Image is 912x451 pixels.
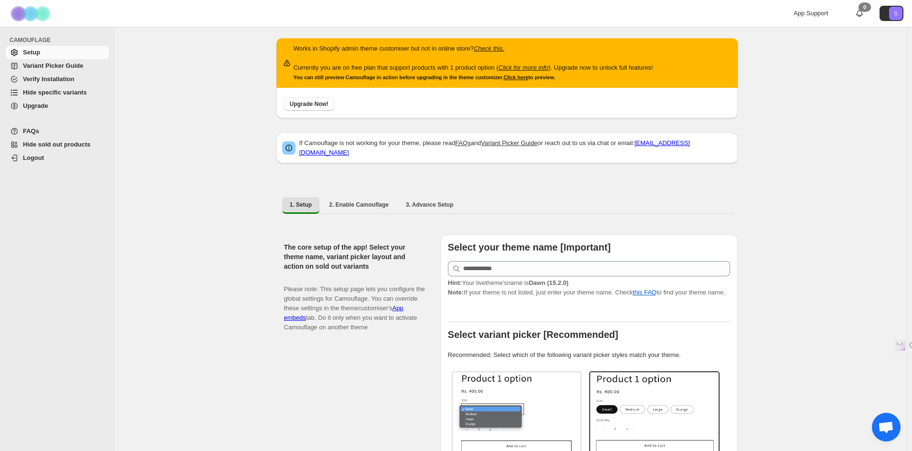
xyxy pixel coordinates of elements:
strong: Note: [448,289,464,296]
span: 3. Advance Setup [406,201,454,209]
span: Hide sold out products [23,141,91,148]
a: Check this. [474,45,504,52]
small: You can still preview Camouflage in action before upgrading in the theme customizer. to preview. [294,74,555,80]
p: Recommended: Select which of the following variant picker styles match your theme. [448,350,730,360]
p: Works in Shopify admin theme customiser but not in online store? [294,44,653,53]
div: Open chat [872,413,901,441]
span: Verify Installation [23,75,74,83]
p: If your theme is not listed, just enter your theme name. Check to find your theme name. [448,278,730,297]
a: Variant Picker Guide [481,139,537,147]
text: S [894,10,897,16]
span: Upgrade Now! [290,100,329,108]
span: App Support [794,10,828,17]
img: Camouflage [8,0,55,27]
a: 0 [855,9,864,18]
span: FAQs [23,127,39,135]
a: FAQs [6,125,109,138]
a: FAQs [455,139,471,147]
span: Upgrade [23,102,48,109]
b: Select variant picker [Recommended] [448,329,618,340]
p: Please note: This setup page lets you configure the global settings for Camouflage. You can overr... [284,275,425,332]
a: Logout [6,151,109,165]
a: Hide specific variants [6,86,109,99]
a: Variant Picker Guide [6,59,109,73]
strong: Hint: [448,279,462,286]
a: Upgrade [6,99,109,113]
button: Upgrade Now! [284,97,334,111]
span: Avatar with initials S [889,7,902,20]
strong: Dawn (15.2.0) [529,279,568,286]
div: 0 [859,2,871,12]
a: Click for more info [498,64,549,71]
button: Avatar with initials S [880,6,903,21]
p: If Camouflage is not working for your theme, please read and or reach out to us via chat or email: [299,138,732,157]
span: Variant Picker Guide [23,62,83,69]
span: Hide specific variants [23,89,87,96]
a: Hide sold out products [6,138,109,151]
span: 2. Enable Camouflage [329,201,389,209]
b: Select your theme name [Important] [448,242,611,252]
span: Your live theme's name is [448,279,569,286]
p: Currently you are on free plan that support products with 1 product option ( ). Upgrade now to un... [294,63,653,73]
span: Setup [23,49,40,56]
a: Click here [504,74,529,80]
span: CAMOUFLAGE [10,36,110,44]
a: Setup [6,46,109,59]
a: this FAQ [633,289,657,296]
h2: The core setup of the app! Select your theme name, variant picker layout and action on sold out v... [284,242,425,271]
span: Logout [23,154,44,161]
a: Verify Installation [6,73,109,86]
span: 1. Setup [290,201,312,209]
